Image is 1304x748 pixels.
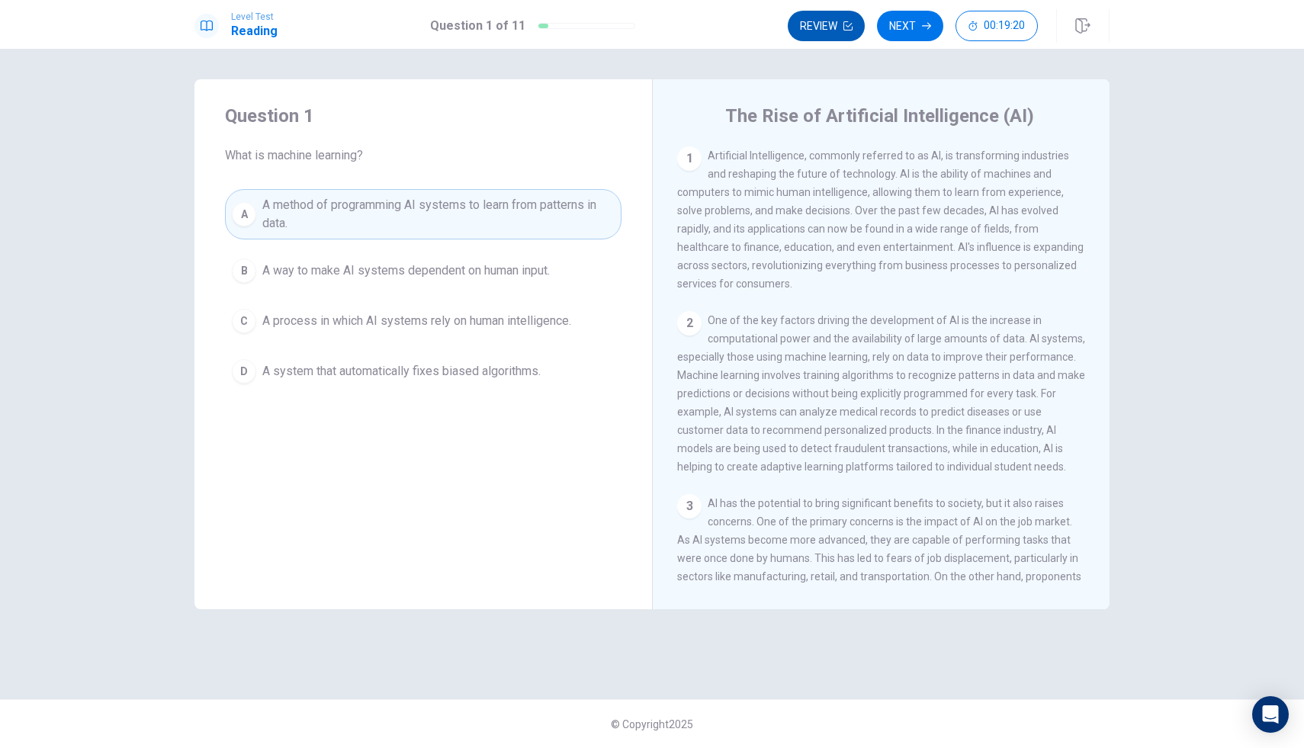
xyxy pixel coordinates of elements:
[231,11,278,22] span: Level Test
[788,11,865,41] button: Review
[611,718,693,730] span: © Copyright 2025
[262,262,550,280] span: A way to make AI systems dependent on human input.
[225,302,621,340] button: CA process in which AI systems rely on human intelligence.
[725,104,1034,128] h4: The Rise of Artificial Intelligence (AI)
[677,494,702,518] div: 3
[677,314,1085,473] span: One of the key factors driving the development of AI is the increase in computational power and t...
[225,189,621,239] button: AA method of programming AI systems to learn from patterns in data.
[984,20,1025,32] span: 00:19:20
[877,11,943,41] button: Next
[232,309,256,333] div: C
[225,352,621,390] button: DA system that automatically fixes biased algorithms.
[262,362,541,380] span: A system that automatically fixes biased algorithms.
[231,22,278,40] h1: Reading
[232,202,256,226] div: A
[225,104,621,128] h4: Question 1
[262,312,571,330] span: A process in which AI systems rely on human intelligence.
[1252,696,1289,733] div: Open Intercom Messenger
[677,146,702,171] div: 1
[225,146,621,165] span: What is machine learning?
[677,311,702,335] div: 2
[677,497,1084,637] span: AI has the potential to bring significant benefits to society, but it also raises concerns. One o...
[956,11,1038,41] button: 00:19:20
[225,252,621,290] button: BA way to make AI systems dependent on human input.
[262,196,615,233] span: A method of programming AI systems to learn from patterns in data.
[232,258,256,283] div: B
[232,359,256,384] div: D
[430,17,525,35] h1: Question 1 of 11
[677,149,1084,290] span: Artificial Intelligence, commonly referred to as AI, is transforming industries and reshaping the...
